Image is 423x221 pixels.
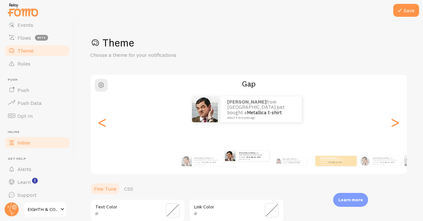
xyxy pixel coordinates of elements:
[225,151,235,161] img: Fomo
[321,157,346,165] p: from [GEOGRAPHIC_DATA] just bought a
[90,51,245,59] p: Choose a theme for your notifications
[17,87,29,93] span: Push
[373,164,398,165] small: about 4 minutes ago
[195,157,220,165] p: from [GEOGRAPHIC_DATA] just bought a
[32,178,38,184] svg: <p>Watch New Feature Tutorials!</p>
[90,36,407,49] h1: Theme
[202,161,216,164] a: Metallica t-shirt
[333,193,368,207] div: Learn more
[17,60,30,67] span: Rules
[405,156,415,166] img: Fomo
[182,156,192,166] img: Fomo
[17,113,33,119] span: Opt-In
[328,161,342,164] a: Metallica t-shirt
[227,99,267,105] strong: [PERSON_NAME]
[227,99,295,119] p: from [GEOGRAPHIC_DATA] just bought a
[282,157,304,165] p: from [GEOGRAPHIC_DATA] just bought a
[373,157,399,165] p: from [GEOGRAPHIC_DATA] just bought a
[4,44,70,57] a: Theme
[289,162,300,164] a: Metallica t-shirt
[17,139,30,146] span: Inline
[17,22,33,28] span: Events
[195,157,210,159] strong: [PERSON_NAME]
[17,192,37,198] span: Support
[17,100,42,106] span: Push Data
[239,152,255,154] strong: [PERSON_NAME]
[28,206,58,213] span: EIGHTH & CO.
[247,156,261,158] a: Metallica t-shirt
[8,78,70,82] span: Push
[381,161,395,164] a: Metallica t-shirt
[247,109,282,116] a: Metallica t-shirt
[4,18,70,31] a: Events
[373,157,388,159] strong: [PERSON_NAME]
[4,188,70,201] a: Support
[4,57,70,70] a: Rules
[227,116,293,119] small: about 4 minutes ago
[361,156,370,166] img: Fomo
[99,96,106,148] div: Previous slide
[4,96,70,109] a: Push Data
[239,152,266,160] p: from [GEOGRAPHIC_DATA] just bought a
[4,31,70,44] a: Flows beta
[4,176,70,188] a: Learn
[276,158,281,164] img: Fomo
[90,182,120,195] a: Fine Tune
[321,157,336,159] strong: [PERSON_NAME]
[195,164,220,165] small: about 4 minutes ago
[4,163,70,176] a: Alerts
[391,96,399,148] div: Next slide
[91,79,407,89] h2: Gap
[8,157,70,161] span: Get Help
[338,197,363,203] p: Learn more
[4,84,70,96] a: Push
[17,179,31,185] span: Learn
[8,130,70,134] span: Inline
[17,47,34,54] span: Theme
[192,96,218,122] img: Fomo
[4,136,70,149] a: Inline
[17,35,31,41] span: Flows
[35,35,48,41] span: beta
[282,158,295,160] strong: [PERSON_NAME]
[23,202,67,217] a: EIGHTH & CO.
[17,166,31,172] span: Alerts
[4,109,70,122] a: Opt-In
[239,158,266,160] small: about 4 minutes ago
[321,164,346,165] small: about 4 minutes ago
[120,182,137,195] a: CSS
[7,2,39,18] img: fomo-relay-logo-orange.svg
